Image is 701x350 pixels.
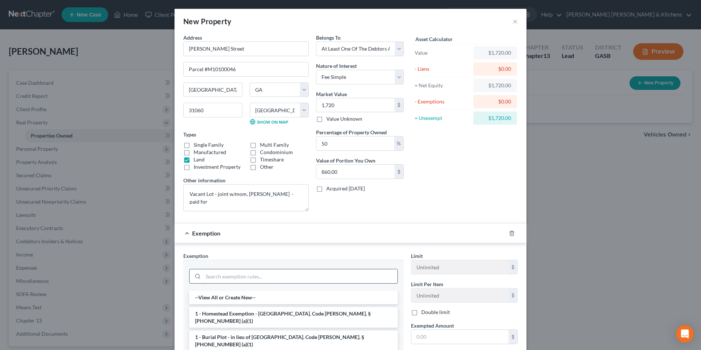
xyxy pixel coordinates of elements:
span: Belongs To [316,34,341,41]
li: --View All or Create New-- [189,291,398,304]
label: Single Family [194,141,224,149]
div: $1,720.00 [479,82,511,89]
label: Other information [183,176,225,184]
label: Timeshare [260,156,284,163]
button: × [513,17,518,26]
label: Investment Property [194,163,241,171]
div: $ [509,260,517,274]
div: - Exemptions [415,98,470,105]
label: Percentage of Property Owned [316,128,387,136]
input: 0.00 [316,165,394,179]
label: Limit Per Item [411,280,443,288]
span: Exemption [183,253,208,259]
input: -- [411,288,509,302]
input: 0.00 [316,98,394,112]
label: Asset Calculator [415,35,453,43]
div: $ [509,288,517,302]
input: -- [411,260,509,274]
input: Enter address... [184,42,308,56]
input: Enter zip... [183,103,242,117]
label: Value Unknown [326,115,362,123]
div: New Property [183,16,232,26]
div: $1,720.00 [479,49,511,56]
div: $1,720.00 [479,114,511,122]
label: Types [183,131,196,138]
input: 0.00 [316,136,394,150]
label: Market Value [316,90,347,98]
span: Limit [411,253,423,259]
label: Double limit [421,309,450,316]
label: Manufactured [194,149,226,156]
div: $0.00 [479,98,511,105]
li: 1 - Homestead Exemption - [GEOGRAPHIC_DATA]. Code [PERSON_NAME]. § [PHONE_NUMBER] (a)(1) [189,307,398,328]
label: Land [194,156,205,163]
label: Nature of Interest [316,62,357,70]
label: Multi Family [260,141,289,149]
div: $ [509,330,517,344]
div: Value [415,49,470,56]
label: Value of Portion You Own [316,157,375,164]
input: Search exemption rules... [203,269,397,283]
div: $ [394,98,403,112]
label: Acquired [DATE] [326,185,365,192]
div: = Unexempt [415,114,470,122]
div: $ [394,165,403,179]
span: Address [183,34,202,41]
div: - Liens [415,65,470,73]
div: Open Intercom Messenger [676,325,694,343]
span: Exemption [192,230,220,237]
input: Apt, Suite, etc... [184,62,308,76]
label: Condominium [260,149,293,156]
span: Exempted Amount [411,322,454,329]
div: $0.00 [479,65,511,73]
div: % [394,136,403,150]
a: Show on Map [250,119,288,125]
div: = Net Equity [415,82,470,89]
input: Enter city... [184,83,242,97]
label: Other [260,163,274,171]
input: 0.00 [411,330,509,344]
